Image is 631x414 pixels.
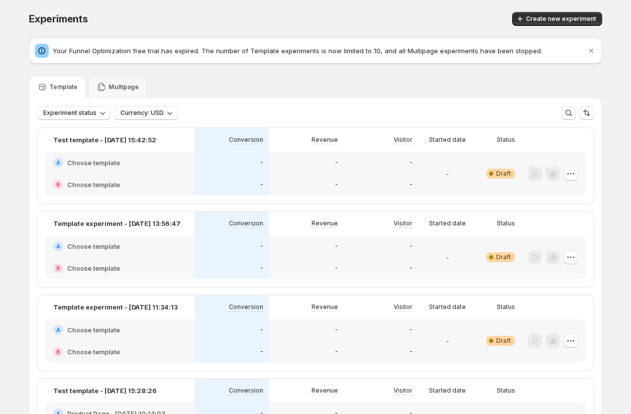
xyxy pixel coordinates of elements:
p: Conversion [229,303,263,311]
h2: Choose template [67,347,120,357]
button: Create new experiment [512,12,602,26]
p: - [410,264,413,272]
p: - [260,159,263,167]
h2: A [56,327,60,333]
p: Visitor [394,136,413,144]
span: Draft [496,337,511,345]
h2: Choose template [67,158,120,168]
p: Test template - [DATE] 15:28:26 [53,386,157,396]
p: Template experiment - [DATE] 11:34:13 [53,302,178,312]
h2: Choose template [67,325,120,335]
p: - [446,252,449,262]
h2: Choose template [67,241,120,251]
p: - [260,242,263,250]
p: Visitor [394,219,413,227]
p: - [260,264,263,272]
p: Multipage [108,83,139,91]
h2: B [56,349,60,355]
span: Draft [496,253,511,261]
p: - [410,348,413,356]
p: Status [497,219,515,227]
p: Started date [429,136,466,144]
p: - [335,326,338,334]
button: Currency: USD [114,106,178,120]
h2: A [56,243,60,249]
button: Dismiss notification [584,44,598,58]
p: - [335,159,338,167]
h2: B [56,265,60,271]
p: - [335,242,338,250]
p: Template experiment - [DATE] 13:56:47 [53,218,181,228]
p: Revenue [312,303,338,311]
p: - [260,326,263,334]
p: Visitor [394,387,413,395]
h2: Choose template [67,180,120,190]
button: Sort the results [580,106,594,120]
p: - [410,242,413,250]
p: - [260,181,263,189]
p: - [446,336,449,346]
p: Revenue [312,387,338,395]
p: - [410,159,413,167]
p: Started date [429,219,466,227]
p: Your Funnel Optimization free trial has expired. The number of Template experiments is now limite... [53,46,586,56]
p: Status [497,136,515,144]
p: Status [497,387,515,395]
p: Visitor [394,303,413,311]
p: Revenue [312,219,338,227]
p: Status [497,303,515,311]
p: Started date [429,303,466,311]
p: - [335,264,338,272]
h2: Choose template [67,263,120,273]
p: Started date [429,387,466,395]
span: Draft [496,170,511,178]
p: - [335,348,338,356]
span: Experiments [29,13,88,25]
h2: A [56,160,60,166]
p: - [446,169,449,179]
span: Create new experiment [526,15,596,23]
p: - [260,348,263,356]
p: - [410,326,413,334]
h2: B [56,182,60,188]
p: Template [49,83,78,91]
p: Test template - [DATE] 15:42:52 [53,135,156,145]
p: Conversion [229,387,263,395]
p: Conversion [229,219,263,227]
button: Experiment status [37,106,110,120]
p: Conversion [229,136,263,144]
p: - [335,181,338,189]
span: Currency: USD [120,109,164,117]
p: Revenue [312,136,338,144]
p: - [410,181,413,189]
span: Experiment status [43,109,97,117]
